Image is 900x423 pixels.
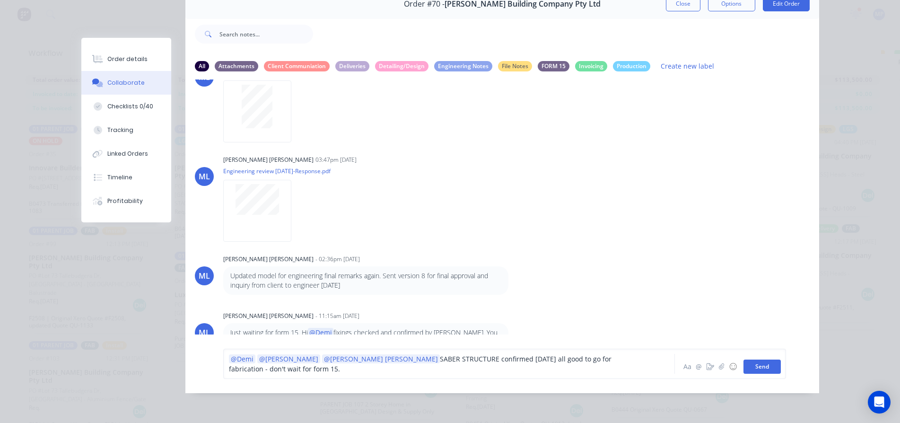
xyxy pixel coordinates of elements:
div: Profitability [107,197,143,205]
div: Detailing/Design [375,61,428,71]
button: Collaborate [81,71,171,95]
span: @[PERSON_NAME] [259,354,318,363]
span: SABER STRUCTURE confirmed [DATE] all good to go for fabrication - don't wait for form 15. [229,354,613,373]
button: ☺ [727,361,739,372]
div: - 02:36pm [DATE] [315,255,360,264]
span: @[PERSON_NAME] [PERSON_NAME] [324,354,438,363]
div: All [195,61,209,71]
button: Send [743,360,781,374]
div: Open Intercom Messenger [868,391,891,414]
button: Order details [81,47,171,71]
p: Updated model for engineering final remarks again. Sent version 8 for final approval and inquiry ... [230,271,501,291]
button: Tracking [81,118,171,142]
div: Timeline [107,173,132,182]
div: Collaborate [107,79,145,87]
div: [PERSON_NAME] [PERSON_NAME] [223,156,314,164]
div: Deliveries [335,61,369,71]
div: Engineering Notes [434,61,492,71]
p: Just waiting for form 15. Hi fixings checked and confirmed by [PERSON_NAME]. You can order and pr... [230,328,501,347]
div: Attachments [215,61,258,71]
div: Client Communiation [264,61,330,71]
button: Linked Orders [81,142,171,166]
button: Checklists 0/40 [81,95,171,118]
div: 03:47pm [DATE] [315,156,357,164]
div: ML [199,171,210,182]
div: ML [199,270,210,282]
span: @Demi [308,328,333,337]
div: Linked Orders [107,150,148,158]
div: FORM 15 [538,61,569,71]
div: Tracking [107,126,133,134]
div: Invoicing [575,61,607,71]
div: Checklists 0/40 [107,102,153,111]
div: ML [199,327,210,338]
div: Order details [107,55,148,63]
button: @ [693,361,705,372]
span: @Demi [231,354,253,363]
div: [PERSON_NAME] [PERSON_NAME] [223,255,314,264]
div: Production [613,61,650,71]
button: Profitability [81,189,171,213]
input: Search notes... [219,25,313,44]
button: Timeline [81,166,171,189]
div: [PERSON_NAME] [PERSON_NAME] [223,312,314,320]
div: - 11:15am [DATE] [315,312,359,320]
button: Create new label [656,60,719,72]
button: Aa [682,361,693,372]
div: File Notes [498,61,532,71]
p: Engineering review [DATE]-Response.pdf [223,167,331,175]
